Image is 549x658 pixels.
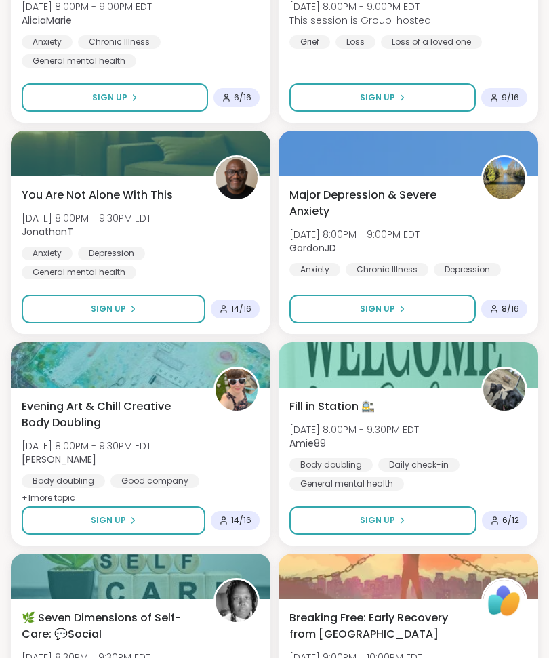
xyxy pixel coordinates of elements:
div: Daily check-in [378,458,460,472]
span: 6 / 12 [502,515,519,526]
button: Sign Up [22,506,205,535]
span: 6 / 16 [234,92,251,103]
div: Anxiety [22,35,73,49]
img: GordonJD [483,157,525,199]
div: Depression [78,247,145,260]
img: ShareWell [483,580,525,622]
span: Breaking Free: Early Recovery from [GEOGRAPHIC_DATA] [289,610,466,642]
button: Sign Up [289,83,476,112]
button: Sign Up [289,295,476,323]
span: 9 / 16 [502,92,519,103]
div: Loss of a loved one [381,35,482,49]
span: 14 / 16 [231,515,251,526]
span: [DATE] 8:00PM - 9:30PM EDT [289,423,419,436]
span: Sign Up [360,514,395,527]
span: Fill in Station 🚉 [289,398,375,415]
button: Sign Up [22,295,205,323]
img: Adrienne_QueenOfTheDawn [216,369,258,411]
div: Chronic Illness [346,263,428,276]
div: Good company [110,474,199,488]
img: Tasha_Chi [216,580,258,622]
span: Sign Up [360,303,395,315]
span: [DATE] 8:00PM - 9:30PM EDT [22,439,151,453]
span: [DATE] 8:00PM - 9:30PM EDT [22,211,151,225]
b: [PERSON_NAME] [22,453,96,466]
div: Grief [289,35,330,49]
button: Sign Up [22,83,208,112]
div: Chronic Illness [78,35,161,49]
div: General mental health [22,54,136,68]
span: Major Depression & Severe Anxiety [289,187,466,220]
div: Anxiety [289,263,340,276]
span: Sign Up [91,514,126,527]
span: 🌿 Seven Dimensions of Self-Care: 💬Social [22,610,199,642]
span: Evening Art & Chill Creative Body Doubling [22,398,199,431]
img: JonathanT [216,157,258,199]
span: 8 / 16 [502,304,519,314]
div: General mental health [289,477,404,491]
div: Body doubling [22,474,105,488]
b: Amie89 [289,436,326,450]
div: General mental health [22,266,136,279]
span: [DATE] 8:00PM - 9:00PM EDT [289,228,420,241]
div: Depression [434,263,501,276]
span: 14 / 16 [231,304,251,314]
span: Sign Up [92,91,127,104]
span: Sign Up [360,91,395,104]
div: Anxiety [22,247,73,260]
img: Amie89 [483,369,525,411]
b: JonathanT [22,225,73,239]
button: Sign Up [289,506,476,535]
span: Sign Up [91,303,126,315]
b: AliciaMarie [22,14,72,27]
b: GordonJD [289,241,336,255]
div: Loss [335,35,375,49]
span: You Are Not Alone With This [22,187,173,203]
span: This session is Group-hosted [289,14,431,27]
div: Body doubling [289,458,373,472]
